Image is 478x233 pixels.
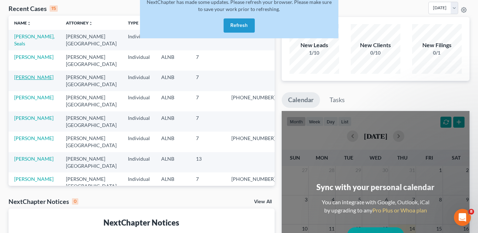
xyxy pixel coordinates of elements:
[289,49,339,56] div: 1/10
[224,18,255,33] button: Refresh
[139,21,143,26] i: unfold_more
[323,92,351,108] a: Tasks
[156,71,190,91] td: ALNB
[122,111,156,132] td: Individual
[351,49,400,56] div: 0/10
[14,20,31,26] a: Nameunfold_more
[9,4,58,13] div: Recent Cases
[254,199,272,204] a: View All
[190,132,226,152] td: 7
[316,182,434,193] div: Sync with your personal calendar
[372,207,427,213] a: Pro Plus or Whoa plan
[122,71,156,91] td: Individual
[60,152,122,172] td: [PERSON_NAME][GEOGRAPHIC_DATA]
[156,50,190,71] td: ALNB
[190,172,226,193] td: 7
[122,91,156,111] td: Individual
[412,49,462,56] div: 0/1
[89,21,93,26] i: unfold_more
[156,152,190,172] td: ALNB
[156,132,190,152] td: ALNB
[14,217,269,228] div: NextChapter Notices
[282,92,320,108] a: Calendar
[351,41,400,49] div: New Clients
[60,132,122,152] td: [PERSON_NAME][GEOGRAPHIC_DATA]
[9,197,78,206] div: NextChapter Notices
[27,21,31,26] i: unfold_more
[60,30,122,50] td: [PERSON_NAME][GEOGRAPHIC_DATA]
[226,91,281,111] td: [PHONE_NUMBER]
[14,94,54,100] a: [PERSON_NAME]
[190,50,226,71] td: 7
[60,71,122,91] td: [PERSON_NAME][GEOGRAPHIC_DATA]
[14,115,54,121] a: [PERSON_NAME]
[14,176,54,182] a: [PERSON_NAME]
[60,50,122,71] td: [PERSON_NAME][GEOGRAPHIC_DATA]
[190,91,226,111] td: 7
[156,172,190,193] td: ALNB
[319,198,432,215] div: You can integrate with Google, Outlook, iCal by upgrading to any
[60,91,122,111] td: [PERSON_NAME][GEOGRAPHIC_DATA]
[14,33,55,46] a: [PERSON_NAME], Seals
[468,209,474,215] span: 8
[14,135,54,141] a: [PERSON_NAME]
[60,111,122,132] td: [PERSON_NAME][GEOGRAPHIC_DATA]
[50,5,58,12] div: 15
[190,111,226,132] td: 7
[122,132,156,152] td: Individual
[190,71,226,91] td: 7
[66,20,93,26] a: Attorneyunfold_more
[122,30,156,50] td: Individual
[156,111,190,132] td: ALNB
[72,198,78,205] div: 0
[14,156,54,162] a: [PERSON_NAME]
[122,152,156,172] td: Individual
[14,54,54,60] a: [PERSON_NAME]
[412,41,462,49] div: New Filings
[226,132,281,152] td: [PHONE_NUMBER]
[128,20,143,26] a: Typeunfold_more
[60,172,122,193] td: [PERSON_NAME][GEOGRAPHIC_DATA]
[454,209,471,226] iframe: Intercom live chat
[226,172,281,193] td: [PHONE_NUMBER]
[122,172,156,193] td: Individual
[122,50,156,71] td: Individual
[289,41,339,49] div: New Leads
[190,152,226,172] td: 13
[156,91,190,111] td: ALNB
[14,74,54,80] a: [PERSON_NAME]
